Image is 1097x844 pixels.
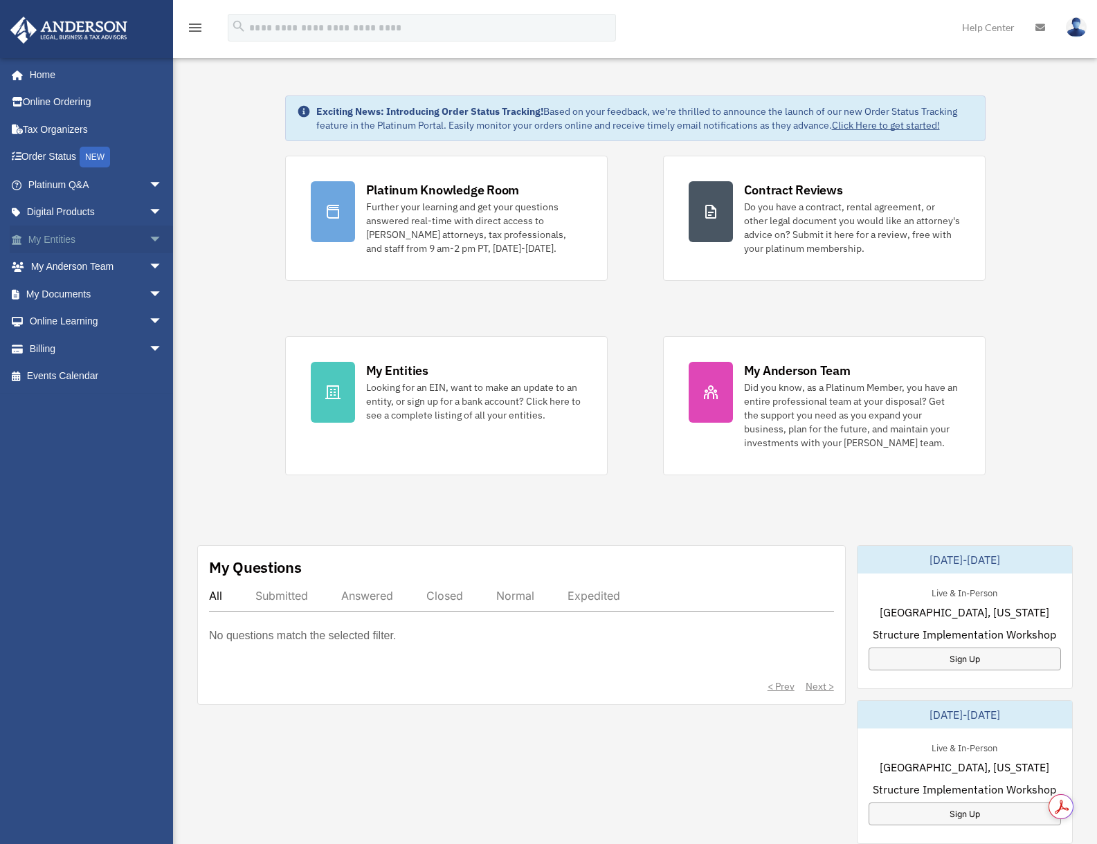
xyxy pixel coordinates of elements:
[149,280,176,309] span: arrow_drop_down
[285,336,608,475] a: My Entities Looking for an EIN, want to make an update to an entity, or sign up for a bank accoun...
[209,589,222,603] div: All
[149,199,176,227] span: arrow_drop_down
[149,335,176,363] span: arrow_drop_down
[10,363,183,390] a: Events Calendar
[149,253,176,282] span: arrow_drop_down
[209,626,396,645] p: No questions match the selected filter.
[149,308,176,336] span: arrow_drop_down
[366,380,582,422] div: Looking for an EIN, want to make an update to an entity, or sign up for a bank account? Click her...
[744,181,843,199] div: Contract Reviews
[366,200,582,255] div: Further your learning and get your questions answered real-time with direct access to [PERSON_NAM...
[187,24,203,36] a: menu
[1066,17,1087,37] img: User Pic
[6,17,132,44] img: Anderson Advisors Platinum Portal
[149,226,176,254] span: arrow_drop_down
[426,589,463,603] div: Closed
[366,362,428,379] div: My Entities
[316,104,974,132] div: Based on your feedback, we're thrilled to announce the launch of our new Order Status Tracking fe...
[663,156,986,281] a: Contract Reviews Do you have a contract, rental agreement, or other legal document you would like...
[10,171,183,199] a: Platinum Q&Aarrow_drop_down
[921,585,1008,599] div: Live & In-Person
[10,199,183,226] a: Digital Productsarrow_drop_down
[10,253,183,281] a: My Anderson Teamarrow_drop_down
[10,226,183,253] a: My Entitiesarrow_drop_down
[316,105,543,118] strong: Exciting News: Introducing Order Status Tracking!
[496,589,534,603] div: Normal
[255,589,308,603] div: Submitted
[10,335,183,363] a: Billingarrow_drop_down
[10,89,183,116] a: Online Ordering
[873,781,1056,798] span: Structure Implementation Workshop
[10,61,176,89] a: Home
[744,200,960,255] div: Do you have a contract, rental agreement, or other legal document you would like an attorney's ad...
[366,181,520,199] div: Platinum Knowledge Room
[80,147,110,167] div: NEW
[231,19,246,34] i: search
[880,759,1049,776] span: [GEOGRAPHIC_DATA], [US_STATE]
[869,802,1061,825] a: Sign Up
[10,116,183,143] a: Tax Organizers
[744,380,960,450] div: Did you know, as a Platinum Member, you have an entire professional team at your disposal? Get th...
[663,336,986,475] a: My Anderson Team Did you know, as a Platinum Member, you have an entire professional team at your...
[869,648,1061,670] a: Sign Up
[744,362,851,379] div: My Anderson Team
[187,19,203,36] i: menu
[873,626,1056,643] span: Structure Implementation Workshop
[880,604,1049,621] span: [GEOGRAPHIC_DATA], [US_STATE]
[149,171,176,199] span: arrow_drop_down
[858,701,1072,728] div: [DATE]-[DATE]
[285,156,608,281] a: Platinum Knowledge Room Further your learning and get your questions answered real-time with dire...
[341,589,393,603] div: Answered
[921,740,1008,754] div: Live & In-Person
[832,119,940,131] a: Click Here to get started!
[10,280,183,308] a: My Documentsarrow_drop_down
[568,589,620,603] div: Expedited
[10,143,183,172] a: Order StatusNEW
[10,308,183,336] a: Online Learningarrow_drop_down
[209,557,302,578] div: My Questions
[858,546,1072,574] div: [DATE]-[DATE]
